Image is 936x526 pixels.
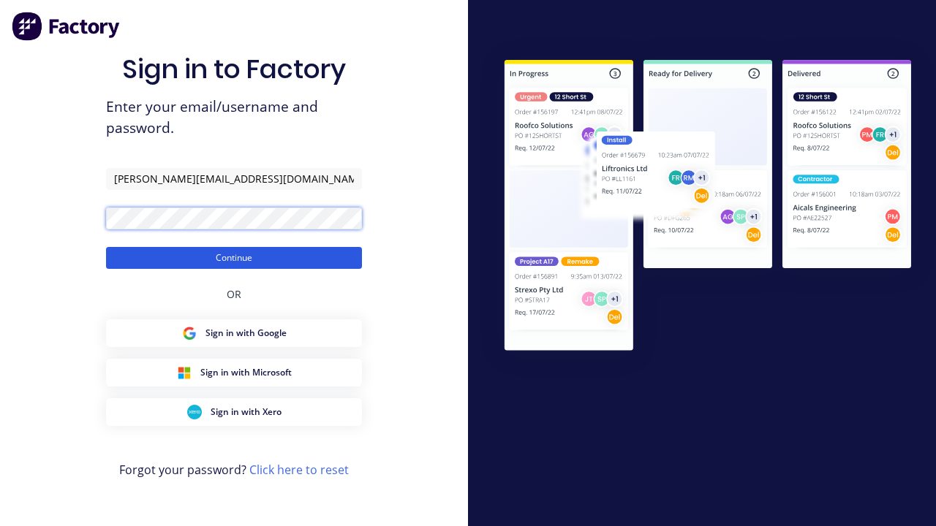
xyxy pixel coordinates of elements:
[211,405,282,419] span: Sign in with Xero
[106,168,362,190] input: Email/Username
[106,359,362,386] button: Microsoft Sign inSign in with Microsoft
[205,327,287,340] span: Sign in with Google
[249,462,349,478] a: Click here to reset
[187,405,202,419] img: Xero Sign in
[106,247,362,269] button: Continue
[106,319,362,347] button: Google Sign inSign in with Google
[106,96,362,139] span: Enter your email/username and password.
[119,461,349,479] span: Forgot your password?
[106,398,362,426] button: Xero Sign inSign in with Xero
[177,365,192,380] img: Microsoft Sign in
[480,37,936,377] img: Sign in
[182,326,197,340] img: Google Sign in
[12,12,121,41] img: Factory
[200,366,292,379] span: Sign in with Microsoft
[227,269,241,319] div: OR
[122,53,346,85] h1: Sign in to Factory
